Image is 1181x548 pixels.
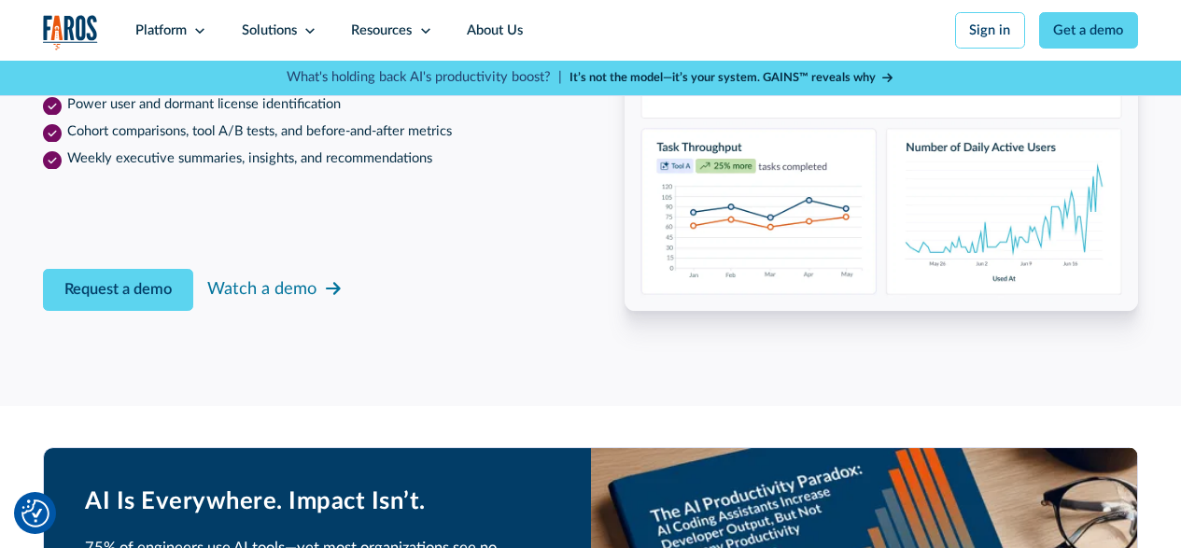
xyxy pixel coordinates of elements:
div: Solutions [242,21,297,41]
p: What's holding back AI's productivity boost? | [287,67,562,88]
a: Request a demo [43,269,193,311]
div: Resources [351,21,412,41]
a: Sign in [955,12,1025,49]
a: Watch a demo [207,274,344,306]
div: Watch a demo [207,276,316,302]
img: Revisit consent button [21,499,49,527]
a: It’s not the model—it’s your system. GAINS™ reveals why [569,69,894,87]
li: Power user and dormant license identification [43,94,556,115]
div: Platform [135,21,187,41]
h2: AI Is Everywhere. Impact Isn’t. [85,487,550,516]
a: home [43,15,98,50]
button: Cookie Settings [21,499,49,527]
img: Logo of the analytics and reporting company Faros. [43,15,98,50]
li: Weekly executive summaries, insights, and recommendations [43,148,556,169]
a: Get a demo [1039,12,1138,49]
strong: It’s not the model—it’s your system. GAINS™ reveals why [569,72,876,83]
li: Cohort comparisons, tool A/B tests, and before-and-after metrics [43,121,556,142]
